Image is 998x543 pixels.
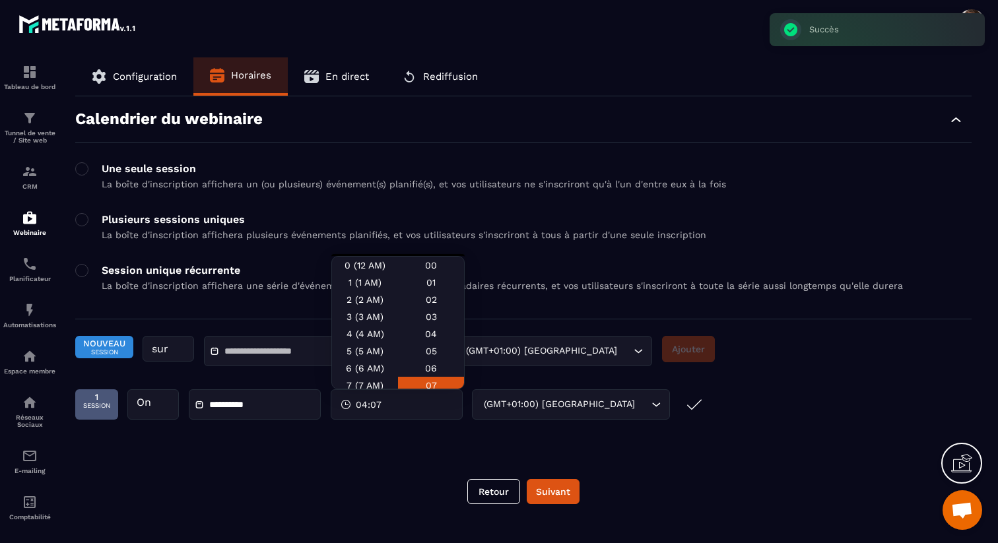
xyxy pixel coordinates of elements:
[3,438,56,484] a: emailemailE-mailing
[102,230,706,240] p: La boîte d'inscription affichera plusieurs événements planifiés, et vos utilisateurs s'inscriront...
[3,321,56,329] p: Automatisations
[356,398,382,411] span: 04:07
[3,484,56,530] a: accountantaccountantComptabilité
[3,513,56,521] p: Comptabilité
[3,100,56,154] a: formationformationTunnel de vente / Site web
[467,479,520,504] button: Retour
[398,257,464,274] div: 00
[398,360,464,377] div: 06
[83,392,110,402] span: 1
[22,494,38,510] img: accountant
[3,229,56,236] p: Webinaire
[332,377,398,394] div: 7 (7 AM)
[398,274,464,291] div: 01
[3,292,56,338] a: automationsautomationsAutomatisations
[423,71,478,82] span: Rediffusion
[3,467,56,474] p: E-mailing
[3,385,56,438] a: social-networksocial-networkRéseaux Sociaux
[102,280,903,291] p: La boîte d'inscription affichera une série d'événements quotidiens ou hebdomadaires récurrents, e...
[83,402,110,409] span: session
[288,57,385,96] button: En direct
[102,162,726,175] p: Une seule session
[231,69,271,81] span: Horaires
[127,389,179,420] div: On
[332,308,398,325] div: 3 (3 AM)
[22,164,38,179] img: formation
[398,377,464,394] div: 07
[3,414,56,428] p: Réseaux Sociaux
[193,57,288,93] button: Horaires
[398,308,464,325] div: 03
[398,342,464,360] div: 05
[18,12,137,36] img: logo
[22,395,38,410] img: social-network
[527,479,580,504] button: Suivant
[102,264,903,276] p: Session unique récurrente
[75,110,263,129] p: Calendrier du webinaire
[102,213,706,226] p: Plusieurs sessions uniques
[332,360,398,377] div: 6 (6 AM)
[143,336,194,362] div: sur
[332,325,398,342] div: 4 (4 AM)
[83,338,125,348] span: Nouveau
[113,71,177,82] span: Configuration
[332,342,398,360] div: 5 (5 AM)
[22,348,38,364] img: automations
[22,64,38,80] img: formation
[3,338,56,385] a: automationsautomationsEspace membre
[75,57,193,96] button: Configuration
[22,210,38,226] img: automations
[398,325,464,342] div: 04
[3,83,56,90] p: Tableau de bord
[22,302,38,318] img: automations
[3,200,56,246] a: automationsautomationsWebinaire
[3,246,56,292] a: schedulerschedulerPlanificateur
[943,490,982,530] a: Ouvrir le chat
[3,154,56,200] a: formationformationCRM
[22,448,38,464] img: email
[22,256,38,272] img: scheduler
[332,274,398,291] div: 1 (1 AM)
[332,257,398,274] div: 0 (12 AM)
[3,183,56,190] p: CRM
[83,348,125,356] span: Session
[325,71,369,82] span: En direct
[3,367,56,375] p: Espace membre
[3,54,56,100] a: formationformationTableau de bord
[3,129,56,144] p: Tunnel de vente / Site web
[332,291,398,308] div: 2 (2 AM)
[385,57,494,96] button: Rediffusion
[3,275,56,282] p: Planificateur
[398,291,464,308] div: 02
[22,110,38,126] img: formation
[102,179,726,189] p: La boîte d'inscription affichera un (ou plusieurs) événement(s) planifié(s), et vos utilisateurs ...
